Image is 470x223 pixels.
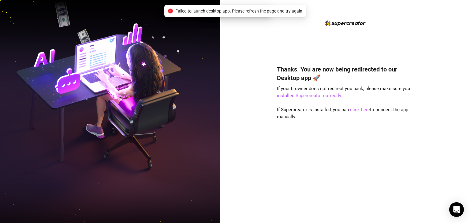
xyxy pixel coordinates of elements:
[449,202,464,217] div: Open Intercom Messenger
[277,65,413,82] h4: Thanks. You are now being redirected to our Desktop app 🚀
[350,107,370,112] a: click here
[277,93,341,98] a: installed Supercreator correctly
[325,20,366,26] img: logo-BBDzfeDw.svg
[168,9,173,13] span: close-circle
[277,107,408,120] span: If Supercreator is installed, you can to connect the app manually.
[175,8,302,14] span: Failed to launch desktop app. Please refresh the page and try again
[277,86,410,99] span: If your browser does not redirect you back, please make sure you .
